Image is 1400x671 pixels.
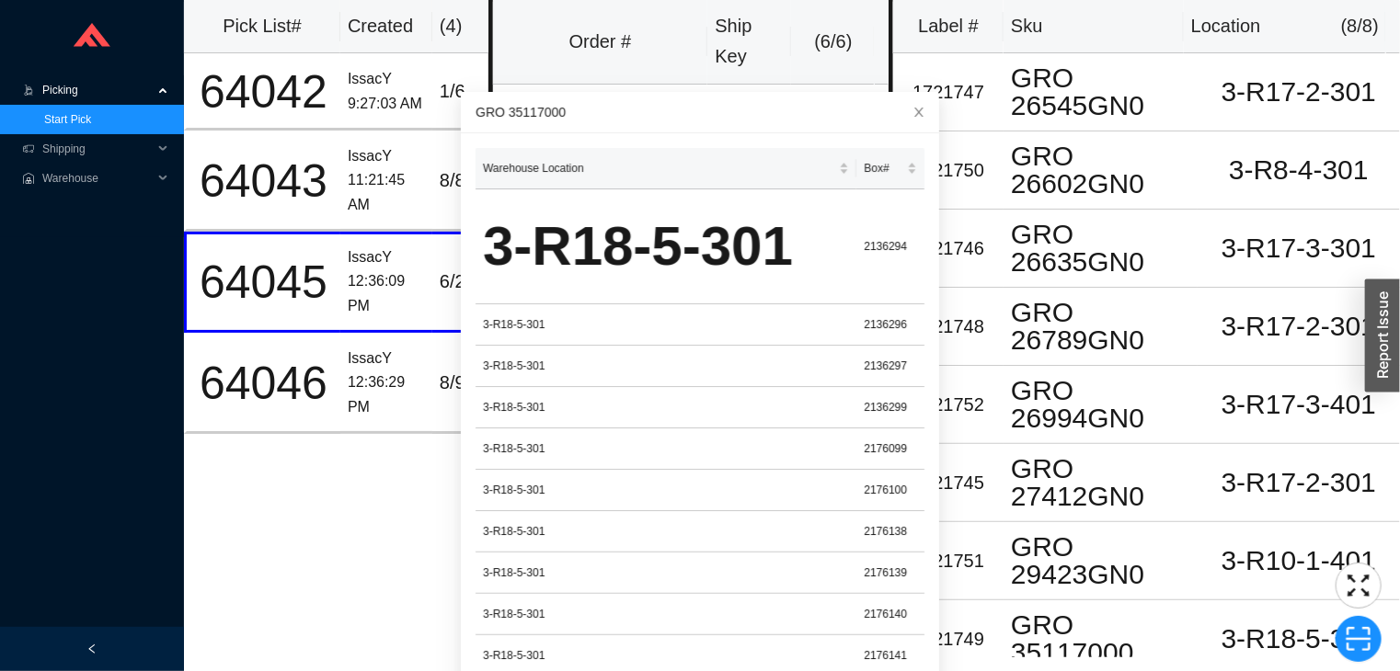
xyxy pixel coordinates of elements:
[1205,313,1393,340] div: 3-R17-2-301
[856,552,924,594] td: 2176139
[440,165,496,196] div: 8 / 8
[856,428,924,470] td: 2176099
[856,148,924,189] th: Box# sortable
[864,159,903,177] span: Box#
[440,267,496,297] div: 6 / 22
[1011,533,1190,588] div: GRO 29423GN0
[901,155,996,186] div: 1721750
[1205,78,1393,106] div: 3-R17-2-301
[348,67,425,92] div: IssacY
[440,368,496,398] div: 8 / 9
[1337,572,1381,599] span: fullscreen
[483,200,849,292] div: 3-R18-5-301
[194,158,333,204] div: 64043
[1011,221,1190,276] div: GRO 26635GN0
[798,27,867,57] div: ( 6 / 6 )
[42,75,153,105] span: Picking
[1337,625,1381,653] span: scan
[483,522,849,540] div: 3-R18-5-301
[1011,455,1190,510] div: GRO 27412GN0
[901,624,996,654] div: 1721749
[901,468,996,498] div: 1721745
[1011,377,1190,432] div: GRO 26994GN0
[901,77,996,108] div: 1721747
[483,315,849,334] div: 3-R18-5-301
[42,164,153,193] span: Warehouse
[440,76,496,107] div: 1 / 6
[1205,625,1393,653] div: 3-R18-5-301
[348,347,425,371] div: IssacY
[1336,563,1382,608] button: fullscreen
[1011,611,1190,666] div: GRO 35117000
[912,106,925,119] span: close
[348,168,425,217] div: 11:21:45 AM
[901,312,996,342] div: 1721748
[1205,391,1393,418] div: 3-R17-3-401
[856,511,924,552] td: 2176138
[899,92,939,132] button: Close
[1011,299,1190,354] div: GRO 26789GN0
[1205,547,1393,574] div: 3-R10-1-401
[44,113,91,126] a: Start Pick
[476,148,856,189] th: Warehouse Location sortable
[1205,156,1393,184] div: 3-R8-4-301
[856,470,924,511] td: 2176100
[348,269,425,318] div: 12:36:09 PM
[1011,64,1190,119] div: GRO 26545GN0
[901,546,996,576] div: 1721751
[483,398,849,416] div: 3-R18-5-301
[901,233,996,264] div: 1721746
[348,245,425,270] div: IssacY
[856,346,924,387] td: 2136297
[856,304,924,346] td: 2136296
[1205,234,1393,262] div: 3-R17-3-301
[483,481,849,499] div: 3-R18-5-301
[1341,11,1379,41] div: ( 8 / 8 )
[1191,11,1261,41] div: Location
[856,387,924,428] td: 2136299
[42,134,153,164] span: Shipping
[1336,616,1382,662] button: scan
[476,102,924,122] div: GRO 35117000
[856,594,924,635] td: 2176140
[194,360,333,406] div: 64046
[856,189,924,304] td: 2136294
[86,643,98,654] span: left
[440,11,499,41] div: ( 4 )
[348,144,425,169] div: IssacY
[483,646,849,665] div: 3-R18-5-301
[483,563,849,582] div: 3-R18-5-301
[483,159,835,177] span: Warehouse Location
[348,92,425,117] div: 9:27:03 AM
[483,357,849,375] div: 3-R18-5-301
[483,605,849,623] div: 3-R18-5-301
[1011,142,1190,198] div: GRO 26602GN0
[901,390,996,420] div: 1721752
[194,259,333,305] div: 64045
[1205,469,1393,496] div: 3-R17-2-301
[483,439,849,458] div: 3-R18-5-301
[348,370,425,419] div: 12:36:29 PM
[194,69,333,115] div: 64042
